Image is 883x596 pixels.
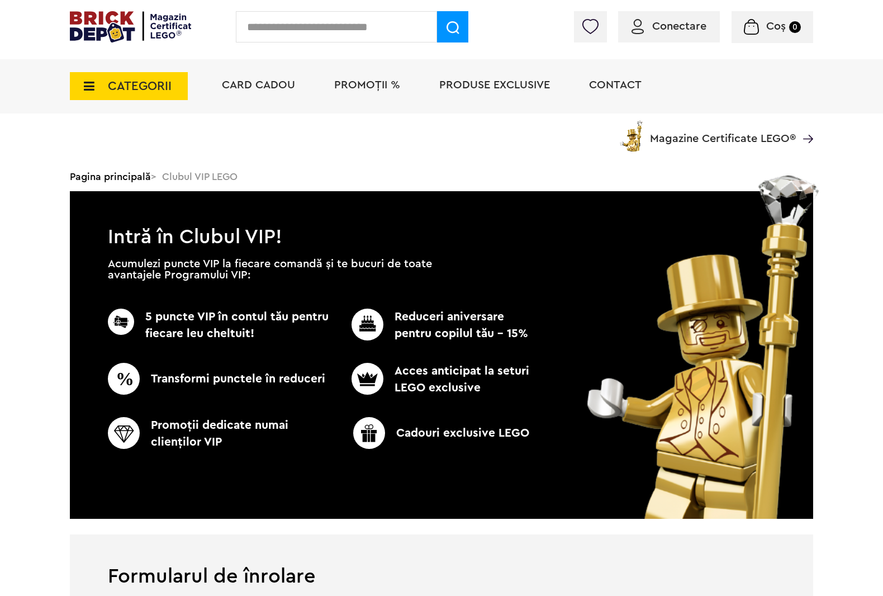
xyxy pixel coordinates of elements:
span: Conectare [652,21,706,32]
p: Reduceri aniversare pentru copilul tău - 15% [333,309,533,342]
img: CC_BD_Green_chek_mark [108,417,140,449]
a: Conectare [632,21,706,32]
img: CC_BD_Green_chek_mark [353,417,385,449]
p: Acumulezi puncte VIP la fiecare comandă și te bucuri de toate avantajele Programului VIP: [108,258,432,281]
p: Acces anticipat la seturi LEGO exclusive [333,363,533,396]
span: Coș [766,21,786,32]
img: vip_page_image [572,176,836,519]
p: 5 puncte VIP în contul tău pentru fiecare leu cheltuit! [108,309,333,342]
img: CC_BD_Green_chek_mark [352,363,383,395]
h1: Formularul de înrolare [70,534,813,586]
p: Transformi punctele în reduceri [108,363,333,395]
a: Magazine Certificate LEGO® [796,119,813,130]
span: Magazine Certificate LEGO® [650,119,796,144]
a: Card Cadou [222,79,295,91]
h1: Intră în Clubul VIP! [70,191,813,243]
a: PROMOȚII % [334,79,400,91]
img: CC_BD_Green_chek_mark [108,363,140,395]
a: Pagina principală [70,172,151,182]
img: CC_BD_Green_chek_mark [108,309,134,335]
img: CC_BD_Green_chek_mark [352,309,383,340]
span: CATEGORII [108,80,172,92]
p: Promoţii dedicate numai clienţilor VIP [108,417,333,451]
a: Produse exclusive [439,79,550,91]
p: Cadouri exclusive LEGO [329,417,554,449]
small: 0 [789,21,801,33]
a: Contact [589,79,642,91]
div: > Clubul VIP LEGO [70,162,813,191]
